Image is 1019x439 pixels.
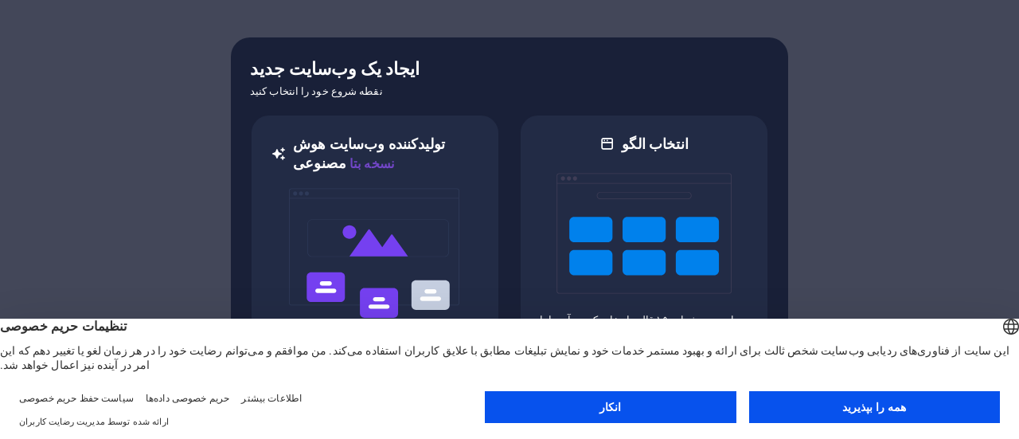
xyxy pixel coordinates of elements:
[622,135,689,152] font: انتخاب الگو
[250,85,383,97] font: نقطه شروع خود را انتخاب کنید
[287,174,463,333] img: آی
[250,59,420,79] font: ایجاد یک وب‌سایت جدید
[293,135,445,171] font: تولیدکننده وب‌سایت هوش مصنوعی
[519,114,769,382] div: انتخاب الگواز بین بیش از ۱۵۰ قالب انتخاب کنید و آن را با نیازهای خود تنظیم کنید.
[349,156,394,171] font: نسخه بتا
[540,314,735,340] font: از بین بیش از ۱۵۰ قالب انتخاب کنید و آن را با نیازهای خود تنظیم کنید.
[250,114,500,382] div: تولیدکننده وب‌سایت هوش مصنوعینسخه بتاآیبگذارید تولیدکننده وب‌سایت هوش مصنوعی بر اساس ورودی شما، و...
